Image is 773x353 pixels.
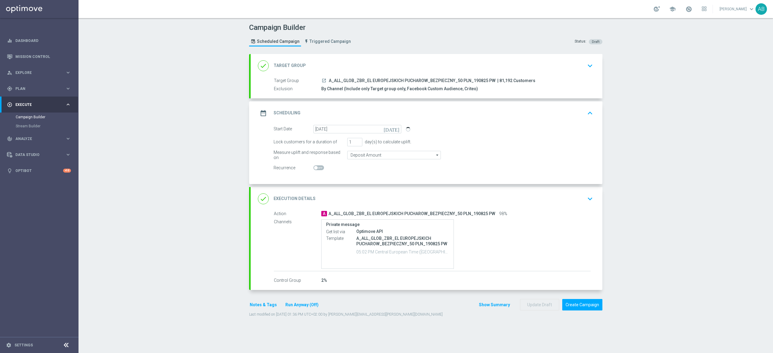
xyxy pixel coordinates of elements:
[258,60,595,72] div: done Target Group keyboard_arrow_down
[7,70,71,75] button: person_search Explore keyboard_arrow_right
[15,153,65,157] span: Data Studio
[7,136,65,142] div: Analyze
[7,70,12,75] i: person_search
[274,211,321,217] label: Action
[7,136,12,142] i: track_changes
[16,115,63,119] a: Campaign Builder
[258,107,595,119] div: date_range Scheduling keyboard_arrow_up
[585,107,595,119] button: keyboard_arrow_up
[274,125,313,133] div: Start Date
[585,193,595,205] button: keyboard_arrow_down
[274,78,321,84] label: Target Group
[65,102,71,107] i: keyboard_arrow_right
[7,38,12,43] i: equalizer
[274,86,321,92] label: Exclusion
[274,138,344,146] div: Lock customers for a duration of
[7,168,12,173] i: lightbulb
[274,110,300,116] h2: Scheduling
[310,39,351,44] span: Triggered Campaign
[321,211,327,216] span: A
[7,102,65,107] div: Execute
[329,211,495,217] span: A_ALL_GLOB_ZBR_EL EUROPEJSKICH PUCHAROW_BEZPIECZNY_50 PLN_190825 PW
[274,151,344,159] div: Measure uplift and response based on
[326,229,356,234] label: Get list via
[15,49,71,65] a: Mission Control
[329,78,496,84] span: A_ALL_GLOB_ZBR_EL EUROPEJSKICH PUCHAROW_BEZPIECZNY_50 PLN_190825 PW
[16,124,63,129] a: Stream Builder
[585,109,595,118] i: keyboard_arrow_up
[7,102,12,107] i: play_circle_outline
[7,70,65,75] div: Explore
[748,6,755,12] span: keyboard_arrow_down
[755,3,767,15] div: AB
[7,102,71,107] button: play_circle_outline Execute keyboard_arrow_right
[15,71,65,75] span: Explore
[321,277,591,283] div: 2%
[285,301,319,309] button: Run Anyway (Off)
[7,86,12,91] i: gps_fixed
[65,152,71,157] i: keyboard_arrow_right
[520,299,559,311] button: Update Draft
[6,342,11,348] i: settings
[15,103,65,107] span: Execute
[362,139,411,145] div: day(s) to calculate uplift.
[63,169,71,173] div: +10
[719,5,755,14] a: [PERSON_NAME]keyboard_arrow_down
[497,78,535,84] span: | 81,192 Customers
[249,301,277,309] button: Notes & Tags
[16,122,78,131] div: Stream Builder
[326,222,449,227] label: Private message
[7,38,71,43] button: equalizer Dashboard
[7,86,71,91] button: gps_fixed Plan keyboard_arrow_right
[15,33,71,49] a: Dashboard
[7,152,71,157] button: Data Studio keyboard_arrow_right
[7,163,71,179] div: Optibot
[585,194,595,203] i: keyboard_arrow_down
[499,211,507,217] span: 98%
[258,108,269,119] i: date_range
[274,164,313,172] div: Recurrence
[7,152,65,157] div: Data Studio
[274,63,306,68] h2: Target Group
[274,196,316,202] h2: Execution Details
[258,193,269,204] i: done
[562,299,602,311] button: Create Campaign
[65,70,71,75] i: keyboard_arrow_right
[274,219,321,225] label: Channels
[7,86,65,91] div: Plan
[258,193,595,205] div: done Execution Details keyboard_arrow_down
[7,136,71,141] button: track_changes Analyze keyboard_arrow_right
[7,168,71,173] button: lightbulb Optibot +10
[356,228,449,234] div: Optimove API
[479,301,510,308] button: Show Summary
[347,151,441,159] input: Deposit Amount
[7,49,71,65] div: Mission Control
[669,6,676,12] span: school
[14,343,33,347] a: Settings
[321,86,591,92] div: By Channel (Include only Target group only, Facebook Custom Audience, Criteo)
[249,23,354,32] h1: Campaign Builder
[589,39,602,44] colored-tag: Draft
[356,236,449,246] p: A_ALL_GLOB_ZBR_EL EUROPEJSKICH PUCHAROW_BEZPIECZNY_50 PLN_190825 PW
[326,236,356,241] label: Template
[7,54,71,59] button: Mission Control
[257,39,300,44] span: Scheduled Campaign
[575,39,586,44] div: Status:
[16,113,78,122] div: Campaign Builder
[249,37,301,46] a: Scheduled Campaign
[585,61,595,70] i: keyboard_arrow_down
[384,125,402,132] i: [DATE]
[65,86,71,91] i: keyboard_arrow_right
[274,278,321,283] label: Control Group
[249,310,602,317] div: Last modified on [DATE] 01:36 PM UTC+02:00 by [PERSON_NAME][EMAIL_ADDRESS][PERSON_NAME][DOMAIN_NAME]
[15,137,65,141] span: Analyze
[435,151,441,159] i: arrow_drop_down
[585,60,595,72] button: keyboard_arrow_down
